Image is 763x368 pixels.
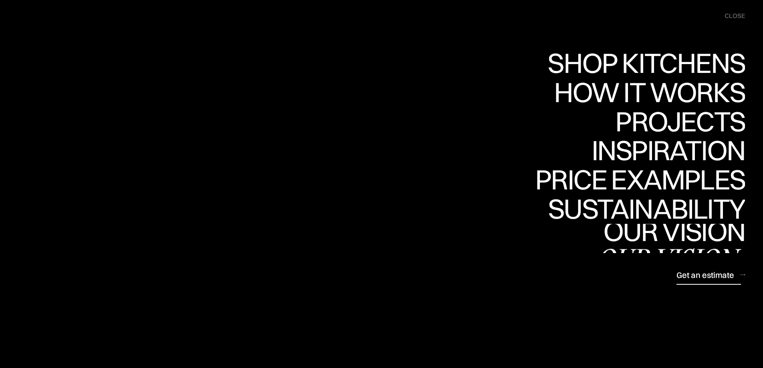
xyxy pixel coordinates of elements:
div: Sustainability [541,195,745,223]
div: Shop Kitchens [544,49,745,77]
div: Sustainability [541,223,745,251]
a: SustainabilitySustainability [541,195,745,224]
div: menu [717,8,745,24]
div: Our vision [596,217,745,245]
div: How it works [552,78,745,106]
a: Shop KitchensShop Kitchens [544,49,745,78]
a: InspirationInspiration [580,136,745,165]
a: Get an estimate [676,265,745,285]
div: Projects [615,107,745,135]
a: Price examplesPrice examples [535,165,745,195]
div: Get an estimate [676,269,734,280]
div: close [725,12,745,20]
div: Projects [615,135,745,163]
a: Our visionOur vision [596,224,745,253]
div: Price examples [535,165,745,193]
div: Shop Kitchens [544,77,745,105]
div: Inspiration [580,136,745,164]
div: Price examples [535,193,745,221]
a: ProjectsProjects [615,107,745,137]
div: Inspiration [580,164,745,192]
a: How it worksHow it works [552,78,745,107]
div: Our vision [596,245,745,273]
div: How it works [552,106,745,134]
